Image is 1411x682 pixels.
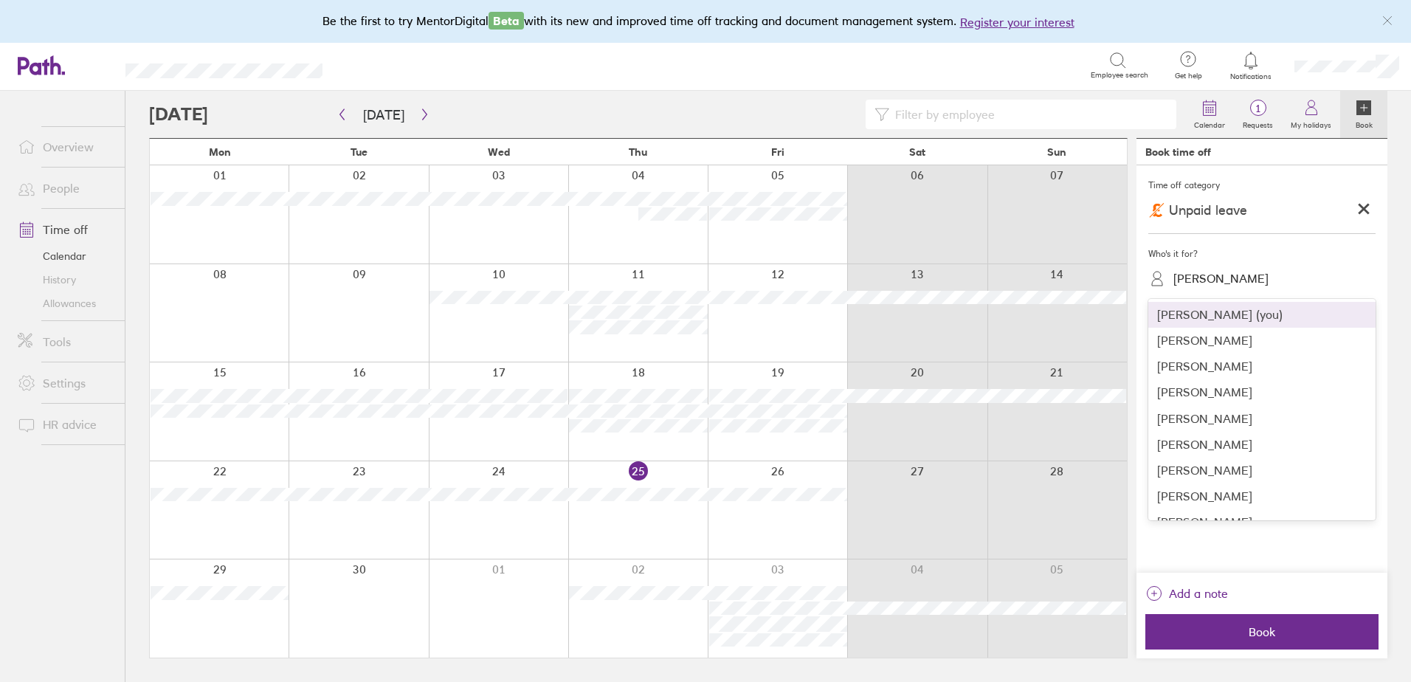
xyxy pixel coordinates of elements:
[6,368,125,398] a: Settings
[1148,328,1376,354] div: [PERSON_NAME]
[488,146,510,158] span: Wed
[1047,146,1066,158] span: Sun
[1340,91,1387,138] a: Book
[1347,117,1381,130] label: Book
[1148,379,1376,405] div: [PERSON_NAME]
[1169,203,1247,218] span: Unpaid leave
[1148,406,1376,432] div: [PERSON_NAME]
[6,327,125,356] a: Tools
[1156,625,1368,638] span: Book
[1091,71,1148,80] span: Employee search
[1185,117,1234,130] label: Calendar
[1148,243,1376,265] div: Who's it for?
[1145,146,1211,158] div: Book time off
[1234,103,1282,114] span: 1
[1282,117,1340,130] label: My holidays
[1148,458,1376,483] div: [PERSON_NAME]
[362,58,400,72] div: Search
[1173,272,1269,286] div: [PERSON_NAME]
[6,410,125,439] a: HR advice
[6,173,125,203] a: People
[6,132,125,162] a: Overview
[771,146,784,158] span: Fri
[351,146,368,158] span: Tue
[1145,582,1228,605] button: Add a note
[1169,582,1228,605] span: Add a note
[351,103,416,127] button: [DATE]
[209,146,231,158] span: Mon
[1234,117,1282,130] label: Requests
[6,215,125,244] a: Time off
[489,12,524,30] span: Beta
[1148,509,1376,535] div: [PERSON_NAME]
[1148,483,1376,509] div: [PERSON_NAME]
[1227,72,1275,81] span: Notifications
[6,268,125,292] a: History
[1148,432,1376,458] div: [PERSON_NAME]
[1165,72,1212,80] span: Get help
[1185,91,1234,138] a: Calendar
[1234,91,1282,138] a: 1Requests
[6,292,125,315] a: Allowances
[629,146,647,158] span: Thu
[960,13,1074,31] button: Register your interest
[1148,174,1376,196] div: Time off category
[1145,614,1379,650] button: Book
[1148,302,1376,328] div: [PERSON_NAME] (you)
[322,12,1089,31] div: Be the first to try MentorDigital with its new and improved time off tracking and document manage...
[6,244,125,268] a: Calendar
[1282,91,1340,138] a: My holidays
[909,146,925,158] span: Sat
[889,100,1167,128] input: Filter by employee
[1227,50,1275,81] a: Notifications
[1148,354,1376,379] div: [PERSON_NAME]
